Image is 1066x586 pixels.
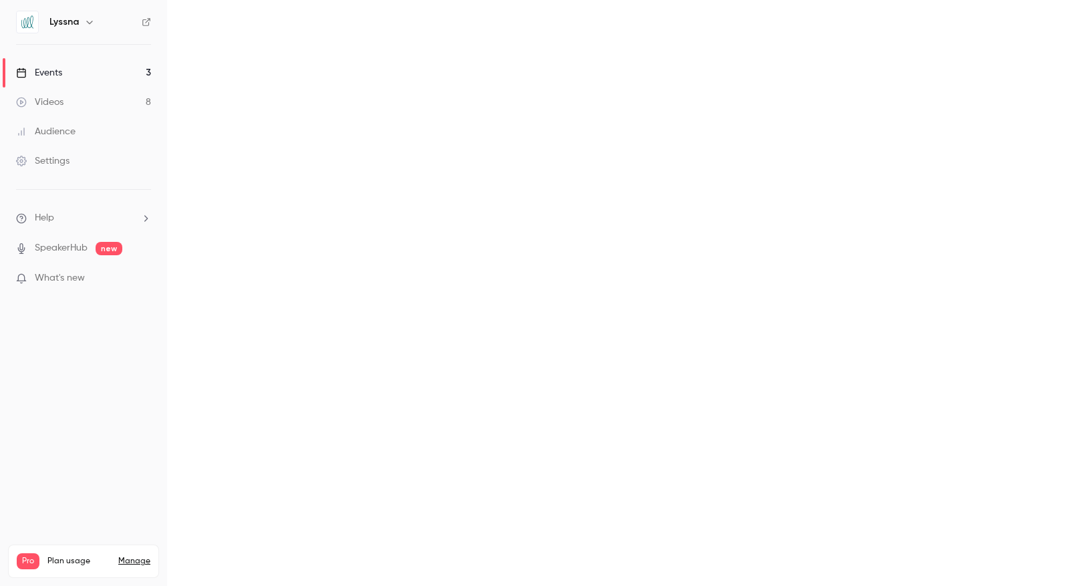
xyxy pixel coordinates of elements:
div: Videos [16,96,63,109]
div: Audience [16,125,76,138]
span: What's new [35,271,85,285]
a: Manage [118,556,150,567]
h6: Lyssna [49,15,79,29]
span: new [96,242,122,255]
iframe: Noticeable Trigger [135,273,151,285]
a: SpeakerHub [35,241,88,255]
span: Pro [17,553,39,569]
div: Events [16,66,62,80]
img: Lyssna [17,11,38,33]
span: Help [35,211,54,225]
div: Settings [16,154,70,168]
span: Plan usage [47,556,110,567]
li: help-dropdown-opener [16,211,151,225]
